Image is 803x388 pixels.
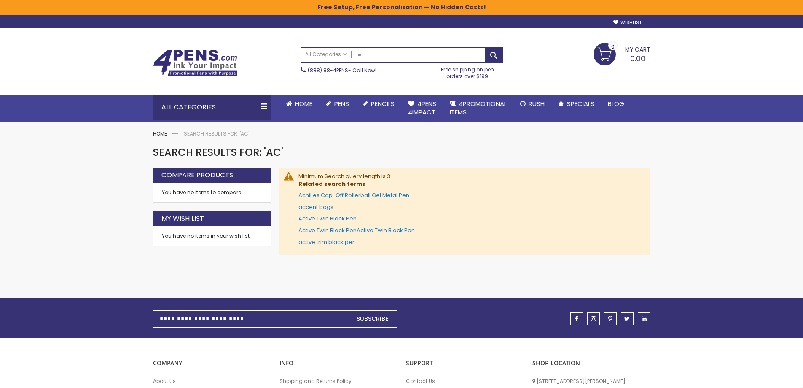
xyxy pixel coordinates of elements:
a: Active Twin Black Pen [298,214,357,222]
a: instagram [587,312,600,325]
dt: Related search terms [298,180,642,188]
span: twitter [624,316,630,322]
a: Home [153,130,167,137]
strong: My Wish List [161,214,204,223]
a: Specials [551,95,601,113]
span: All Categories [305,51,347,58]
div: You have no items to compare. [153,183,271,203]
a: twitter [621,312,634,325]
span: Pens [334,99,349,108]
a: accent bags [298,203,333,211]
strong: Compare Products [161,171,233,180]
a: About Us [153,378,271,385]
span: facebook [575,316,578,322]
div: Minimum Search query length is 3 [298,173,642,246]
a: 4Pens4impact [401,95,443,122]
a: Wishlist [613,19,642,26]
a: Shipping and Returns Policy [279,378,397,385]
span: Pencils [371,99,395,108]
button: Subscribe [348,310,397,328]
span: 0.00 [630,53,645,64]
div: All Categories [153,95,271,120]
span: Home [295,99,312,108]
span: Search results for: 'ac' [153,145,283,159]
span: linkedin [642,316,647,322]
a: Contact Us [406,378,524,385]
div: You have no items in your wish list. [162,233,262,239]
p: SHOP LOCATION [532,359,650,367]
img: 4Pens Custom Pens and Promotional Products [153,49,237,76]
span: - Call Now! [308,67,376,74]
a: (888) 88-4PENS [308,67,348,74]
span: 0 [611,43,615,51]
a: Active Twin Black PenActive Twin Black Pen [298,226,415,234]
a: Rush [513,95,551,113]
strong: Search results for: 'ac' [184,130,249,137]
p: INFO [279,359,397,367]
span: Rush [529,99,545,108]
a: 0.00 0 [594,43,650,64]
p: Support [406,359,524,367]
span: 4PROMOTIONAL ITEMS [450,99,507,117]
a: pinterest [604,312,617,325]
a: Achilles Cap-Off Rollerball Gel Metal Pen [298,191,409,199]
a: facebook [570,312,583,325]
a: All Categories [301,48,352,62]
a: Pens [319,95,356,113]
span: Subscribe [357,315,388,323]
div: Free shipping on pen orders over $199 [432,63,503,80]
a: 4PROMOTIONALITEMS [443,95,513,122]
span: Blog [608,99,624,108]
a: active trim black pen [298,238,356,246]
p: COMPANY [153,359,271,367]
span: pinterest [608,316,612,322]
a: linkedin [638,312,650,325]
span: instagram [591,316,596,322]
a: Home [279,95,319,113]
span: Specials [567,99,594,108]
a: Pencils [356,95,401,113]
span: 4Pens 4impact [408,99,436,117]
a: Blog [601,95,631,113]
